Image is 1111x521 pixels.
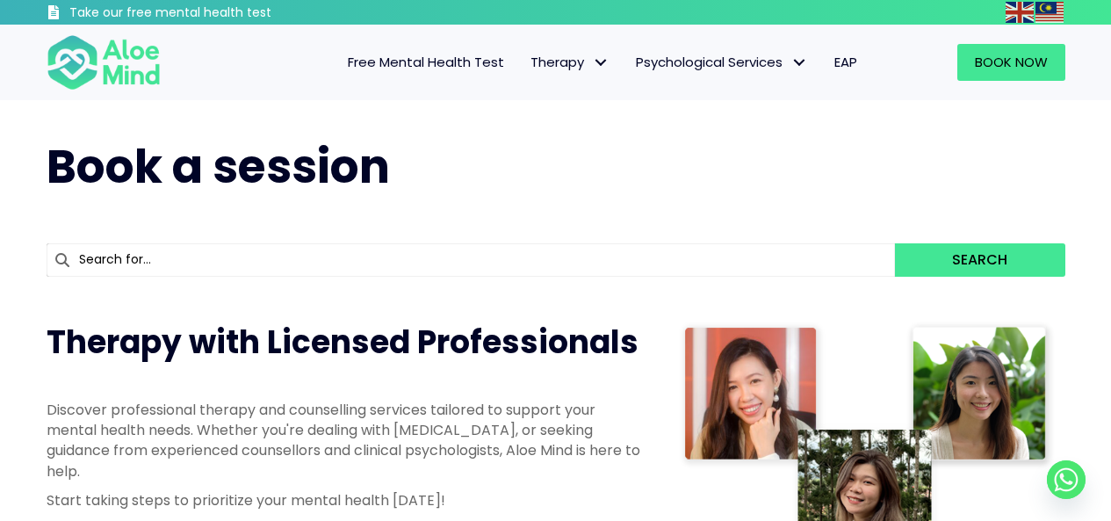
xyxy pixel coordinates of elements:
[975,53,1048,71] span: Book Now
[636,53,808,71] span: Psychological Services
[335,44,517,81] a: Free Mental Health Test
[47,243,896,277] input: Search for...
[47,4,365,25] a: Take our free mental health test
[821,44,870,81] a: EAP
[1035,2,1065,22] a: Malay
[1006,2,1035,22] a: English
[47,490,644,510] p: Start taking steps to prioritize your mental health [DATE]!
[957,44,1065,81] a: Book Now
[517,44,623,81] a: TherapyTherapy: submenu
[47,320,638,365] span: Therapy with Licensed Professionals
[184,44,870,81] nav: Menu
[1047,460,1086,499] a: Whatsapp
[895,243,1064,277] button: Search
[47,33,161,91] img: Aloe mind Logo
[530,53,610,71] span: Therapy
[69,4,365,22] h3: Take our free mental health test
[787,50,812,76] span: Psychological Services: submenu
[47,400,644,481] p: Discover professional therapy and counselling services tailored to support your mental health nee...
[834,53,857,71] span: EAP
[1006,2,1034,23] img: en
[47,134,390,199] span: Book a session
[588,50,614,76] span: Therapy: submenu
[348,53,504,71] span: Free Mental Health Test
[1035,2,1064,23] img: ms
[623,44,821,81] a: Psychological ServicesPsychological Services: submenu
